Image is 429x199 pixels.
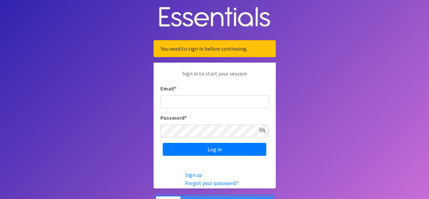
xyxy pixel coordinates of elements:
[174,85,177,92] abbr: required
[163,143,266,156] input: Log in
[184,114,187,121] abbr: required
[160,84,177,93] label: Email
[154,40,276,57] div: You need to sign in before continuing.
[185,171,202,178] a: Sign up
[160,69,269,84] p: Sign in to start your session
[160,114,187,122] label: Password
[185,180,238,186] a: Forgot your password?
